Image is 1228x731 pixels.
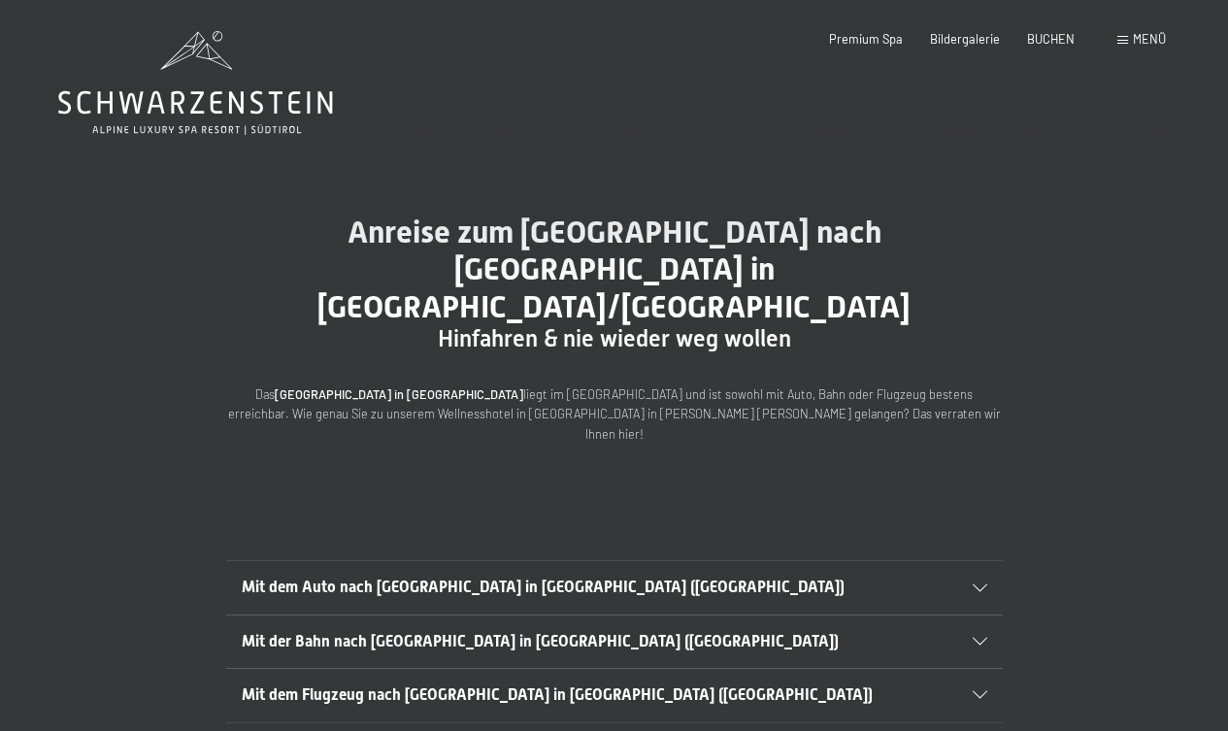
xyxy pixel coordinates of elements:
p: Das liegt im [GEOGRAPHIC_DATA] und ist sowohl mit Auto, Bahn oder Flugzeug bestens erreichbar. Wi... [226,384,1003,444]
span: Mit dem Flugzeug nach [GEOGRAPHIC_DATA] in [GEOGRAPHIC_DATA] ([GEOGRAPHIC_DATA]) [242,685,873,704]
a: BUCHEN [1027,31,1075,47]
span: Mit dem Auto nach [GEOGRAPHIC_DATA] in [GEOGRAPHIC_DATA] ([GEOGRAPHIC_DATA]) [242,578,845,596]
span: Hinfahren & nie wieder weg wollen [438,325,791,352]
a: Premium Spa [829,31,903,47]
a: Bildergalerie [930,31,1000,47]
strong: [GEOGRAPHIC_DATA] in [GEOGRAPHIC_DATA] [275,386,523,402]
span: Mit der Bahn nach [GEOGRAPHIC_DATA] in [GEOGRAPHIC_DATA] ([GEOGRAPHIC_DATA]) [242,632,839,650]
span: Menü [1133,31,1166,47]
span: Anreise zum [GEOGRAPHIC_DATA] nach [GEOGRAPHIC_DATA] in [GEOGRAPHIC_DATA]/[GEOGRAPHIC_DATA] [317,214,911,325]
